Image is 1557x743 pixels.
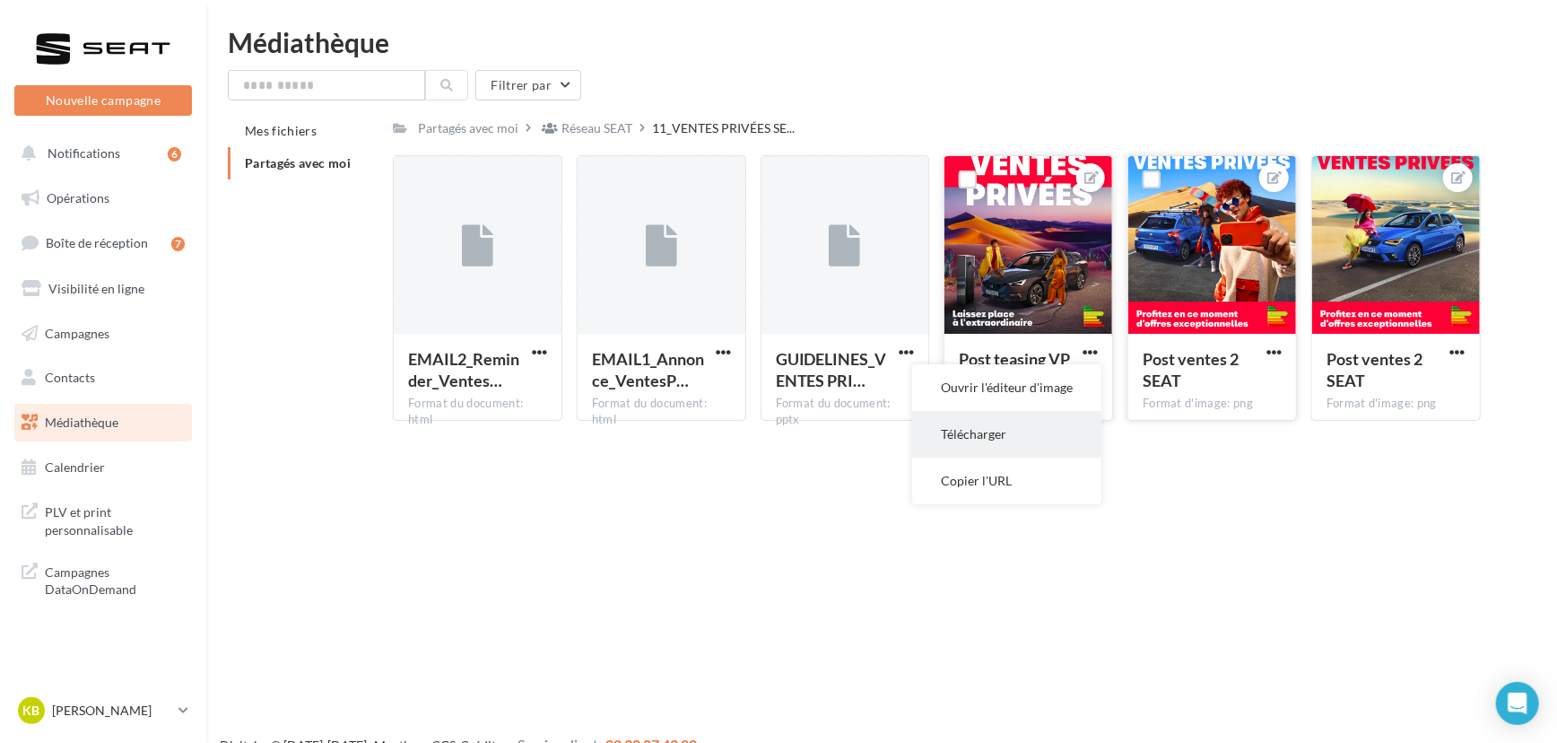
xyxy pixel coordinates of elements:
div: Format du document: html [592,396,731,428]
span: Visibilité en ligne [48,281,144,296]
button: Télécharger [912,411,1101,458]
div: Réseau SEAT [561,119,632,137]
div: 6 [168,147,181,162]
a: PLV et print personnalisable [11,493,196,546]
a: Calendrier [11,449,196,486]
span: Notifications [48,145,120,161]
p: [PERSON_NAME] [52,702,171,720]
div: Format du document: html [408,396,547,428]
button: Copier l'URL [912,458,1101,504]
span: Médiathèque [45,415,118,430]
span: EMAIL1_Annonce_VentesPrivées_SEAT [592,349,704,390]
button: Nouvelle campagne [14,85,192,116]
span: Post ventes 2 SEAT [1143,349,1239,390]
div: Open Intercom Messenger [1496,682,1539,725]
a: Contacts [11,359,196,397]
button: Ouvrir l'éditeur d'image [912,364,1101,411]
span: Calendrier [45,459,105,475]
a: Campagnes [11,315,196,353]
span: EMAIL2_Reminder_VentesPrivées_SEAT [408,349,519,390]
span: Campagnes [45,325,109,340]
div: 7 [171,237,185,251]
span: Contacts [45,370,95,385]
span: 11_VENTES PRIVÉES SE... [652,119,795,137]
a: Visibilité en ligne [11,270,196,308]
span: KB [23,702,40,720]
div: Format du document: pptx [776,396,915,428]
span: Opérations [47,190,109,205]
button: Filtrer par [475,70,581,101]
a: KB [PERSON_NAME] [14,694,192,728]
span: Campagnes DataOnDemand [45,560,185,599]
a: Opérations [11,179,196,217]
span: Post teasing VP SEAT [959,349,1070,390]
div: Format d'image: png [1326,396,1466,412]
span: PLV et print personnalisable [45,500,185,538]
div: Partagés avec moi [418,119,518,137]
a: Campagnes DataOnDemand [11,553,196,606]
span: GUIDELINES_VENTES PRIVEES SEAT & LES AVANT PRMIERES CUPRA [776,349,887,390]
span: Partagés avec moi [245,155,351,170]
div: Médiathèque [228,29,1535,56]
a: Médiathèque [11,404,196,441]
span: Boîte de réception [46,235,148,250]
button: Notifications 6 [11,135,188,172]
div: Format d'image: png [1143,396,1282,412]
a: Boîte de réception7 [11,223,196,262]
span: Mes fichiers [245,123,317,138]
span: Post ventes 2 SEAT [1326,349,1422,390]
